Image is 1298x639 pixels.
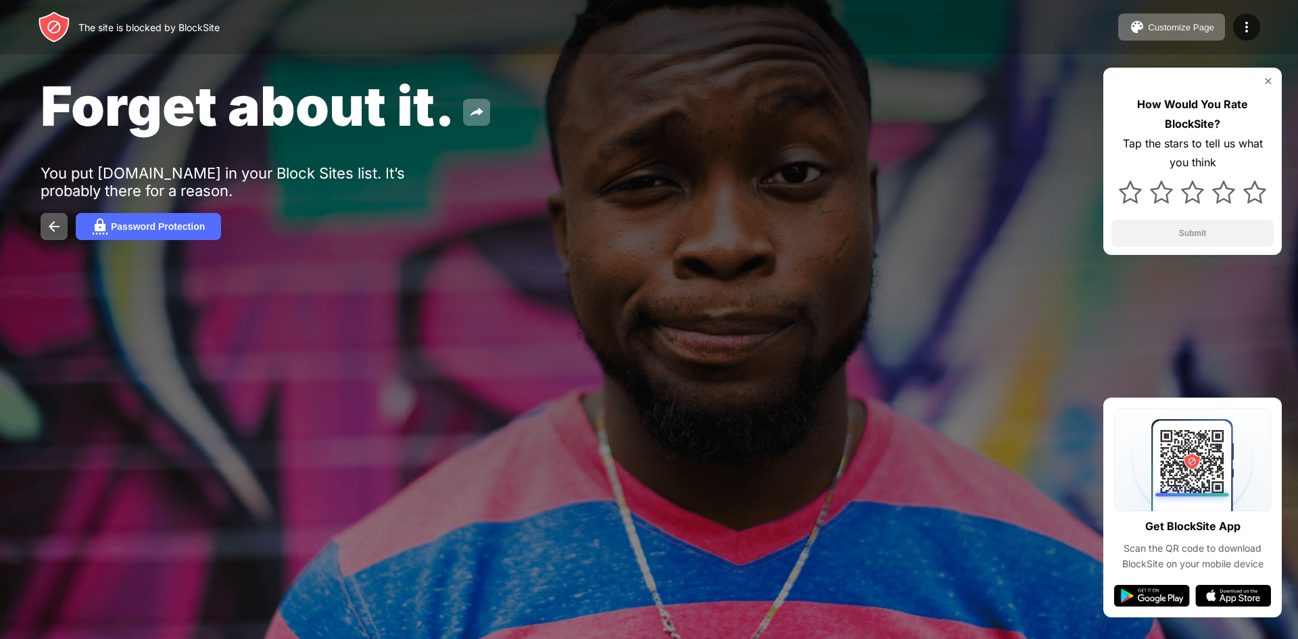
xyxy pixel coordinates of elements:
[1111,134,1274,173] div: Tap the stars to tell us what you think
[1150,181,1173,204] img: star.svg
[1181,181,1204,204] img: star.svg
[38,11,70,43] img: header-logo.svg
[41,164,458,199] div: You put [DOMAIN_NAME] in your Block Sites list. It’s probably there for a reason.
[1263,76,1274,87] img: rate-us-close.svg
[1114,585,1190,607] img: google-play.svg
[1145,517,1241,536] div: Get BlockSite App
[1114,541,1271,571] div: Scan the QR code to download BlockSite on your mobile device
[1118,14,1225,41] button: Customize Page
[468,104,485,120] img: share.svg
[76,213,221,240] button: Password Protection
[41,73,455,139] span: Forget about it.
[1243,181,1266,204] img: star.svg
[1129,19,1145,35] img: pallet.svg
[1212,181,1235,204] img: star.svg
[1119,181,1142,204] img: star.svg
[1195,585,1271,607] img: app-store.svg
[1239,19,1255,35] img: menu-icon.svg
[1111,220,1274,247] button: Submit
[111,221,205,232] div: Password Protection
[92,218,108,235] img: password.svg
[1111,95,1274,134] div: How Would You Rate BlockSite?
[1148,22,1214,32] div: Customize Page
[46,218,62,235] img: back.svg
[78,22,220,33] div: The site is blocked by BlockSite
[1114,408,1271,511] img: qrcode.svg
